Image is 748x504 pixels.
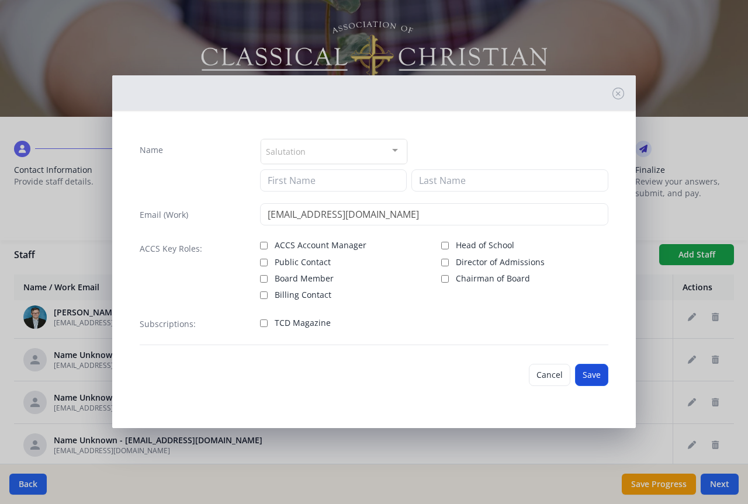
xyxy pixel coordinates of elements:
label: Name [140,144,163,156]
span: Director of Admissions [456,256,545,268]
input: First Name [260,169,407,192]
span: Head of School [456,239,514,251]
input: Chairman of Board [441,275,449,283]
input: Director of Admissions [441,259,449,266]
button: Cancel [529,364,570,386]
span: Billing Contact [275,289,331,301]
span: Salutation [266,144,306,158]
span: Public Contact [275,256,331,268]
input: Last Name [411,169,608,192]
input: Head of School [441,242,449,249]
button: Save [575,364,608,386]
span: ACCS Account Manager [275,239,366,251]
label: ACCS Key Roles: [140,243,202,255]
label: Email (Work) [140,209,188,221]
label: Subscriptions: [140,318,196,330]
input: Public Contact [260,259,268,266]
span: Board Member [275,273,334,284]
input: Board Member [260,275,268,283]
span: TCD Magazine [275,317,331,329]
span: Chairman of Board [456,273,530,284]
input: TCD Magazine [260,319,268,327]
input: ACCS Account Manager [260,242,268,249]
input: Billing Contact [260,291,268,299]
input: contact@site.com [260,203,609,225]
